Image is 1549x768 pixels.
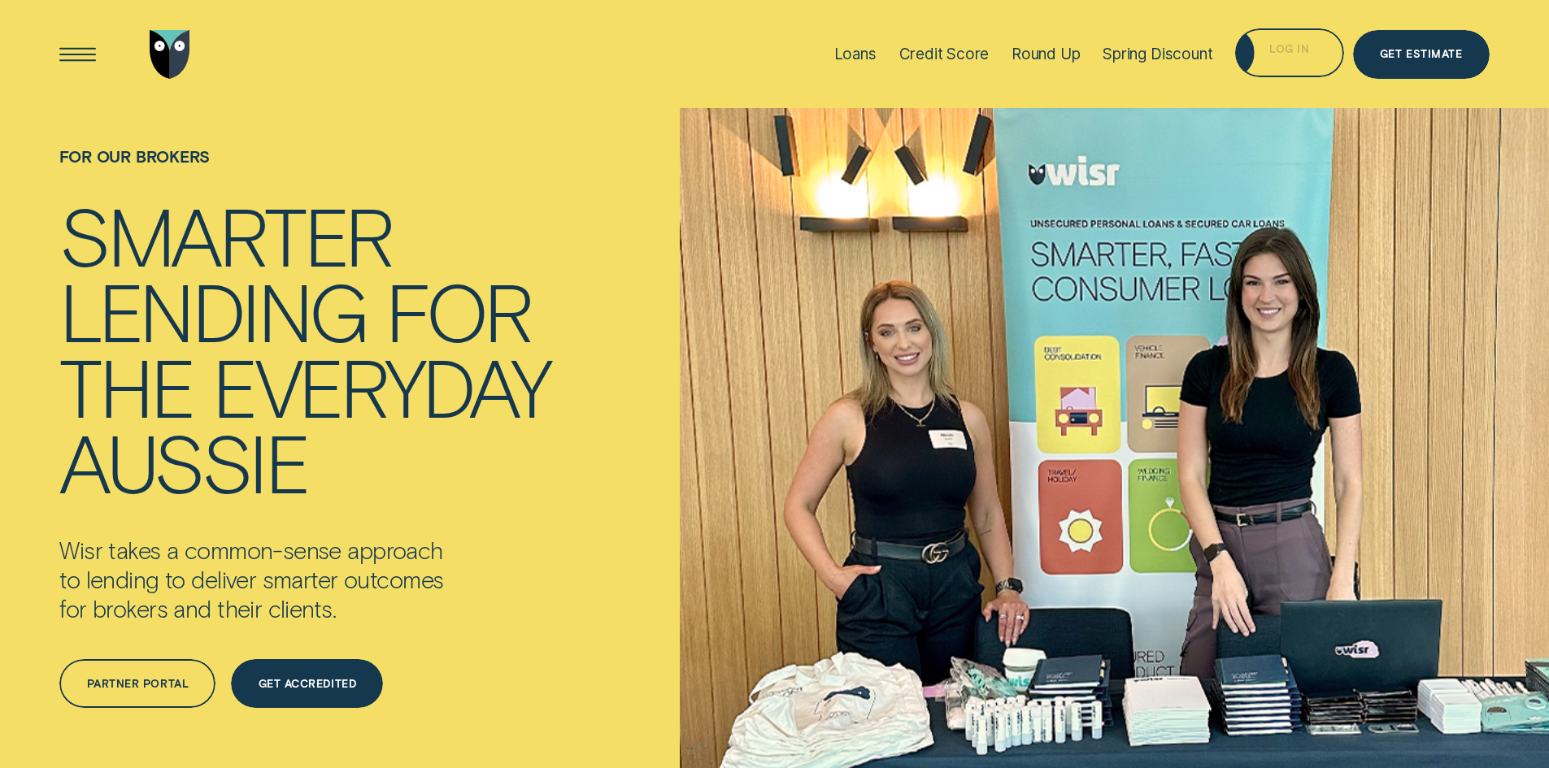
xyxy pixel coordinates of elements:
div: the [59,348,194,423]
a: Partner Portal [59,659,215,708]
a: Get Estimate [1353,30,1490,79]
h1: For Our Brokers [59,147,549,197]
div: everyday [212,348,549,423]
div: Credit Score [899,45,990,63]
div: Smarter [59,197,392,272]
a: Get Accredited [231,659,383,708]
h4: Smarter lending for the everyday Aussie [59,197,549,499]
button: Log in [1235,28,1343,77]
div: Aussie [59,423,307,499]
div: for [385,272,531,348]
img: Wisr [150,30,190,79]
div: lending [59,272,367,348]
div: Loans [834,45,877,63]
button: Open Menu [54,30,102,79]
div: Round Up [1012,45,1081,63]
div: Spring Discount [1103,45,1212,63]
p: Wisr takes a common-sense approach to lending to deliver smarter outcomes for brokers and their c... [59,536,529,623]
